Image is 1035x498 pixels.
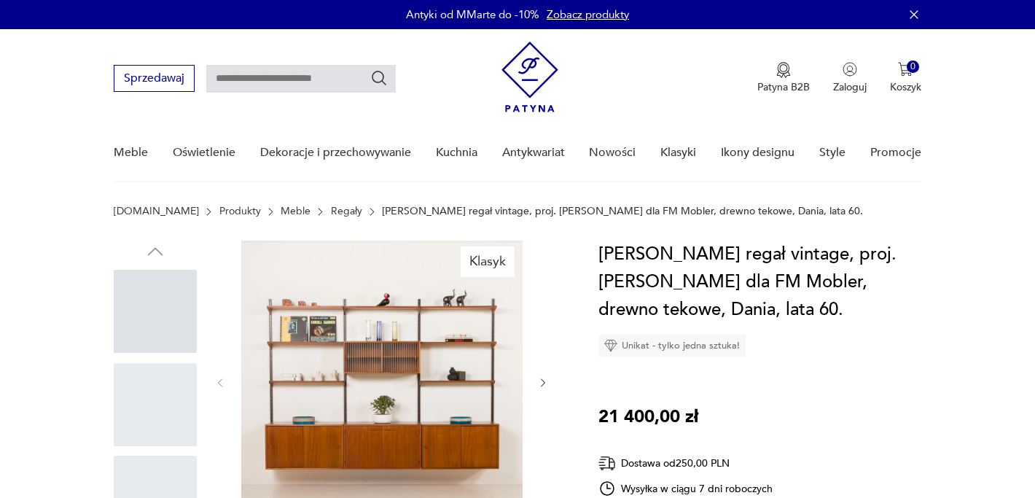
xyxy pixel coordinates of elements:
[370,69,388,87] button: Szukaj
[757,62,810,94] button: Patyna B2B
[436,125,477,181] a: Kuchnia
[898,62,913,77] img: Ikona koszyka
[260,125,411,181] a: Dekoracje i przechowywanie
[598,241,921,324] h1: [PERSON_NAME] regał vintage, proj. [PERSON_NAME] dla FM Mobler, drewno tekowe, Dania, lata 60.
[461,246,515,277] div: Klasyk
[598,454,773,472] div: Dostawa od 250,00 PLN
[114,65,195,92] button: Sprzedawaj
[833,62,867,94] button: Zaloguj
[660,125,696,181] a: Klasyki
[819,125,845,181] a: Style
[598,403,698,431] p: 21 400,00 zł
[776,62,791,78] img: Ikona medalu
[598,335,746,357] div: Unikat - tylko jedna sztuka!
[870,125,921,181] a: Promocje
[114,125,148,181] a: Meble
[406,7,539,22] p: Antyki od MMarte do -10%
[114,74,195,85] a: Sprzedawaj
[598,454,616,472] img: Ikona dostawy
[907,61,919,73] div: 0
[757,62,810,94] a: Ikona medaluPatyna B2B
[589,125,636,181] a: Nowości
[843,62,857,77] img: Ikonka użytkownika
[547,7,629,22] a: Zobacz produkty
[757,80,810,94] p: Patyna B2B
[501,42,558,112] img: Patyna - sklep z meblami i dekoracjami vintage
[890,80,921,94] p: Koszyk
[382,206,863,217] p: [PERSON_NAME] regał vintage, proj. [PERSON_NAME] dla FM Mobler, drewno tekowe, Dania, lata 60.
[721,125,794,181] a: Ikony designu
[502,125,565,181] a: Antykwariat
[114,206,199,217] a: [DOMAIN_NAME]
[604,339,617,352] img: Ikona diamentu
[281,206,310,217] a: Meble
[173,125,235,181] a: Oświetlenie
[833,80,867,94] p: Zaloguj
[331,206,362,217] a: Regały
[890,62,921,94] button: 0Koszyk
[219,206,261,217] a: Produkty
[598,480,773,497] div: Wysyłka w ciągu 7 dni roboczych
